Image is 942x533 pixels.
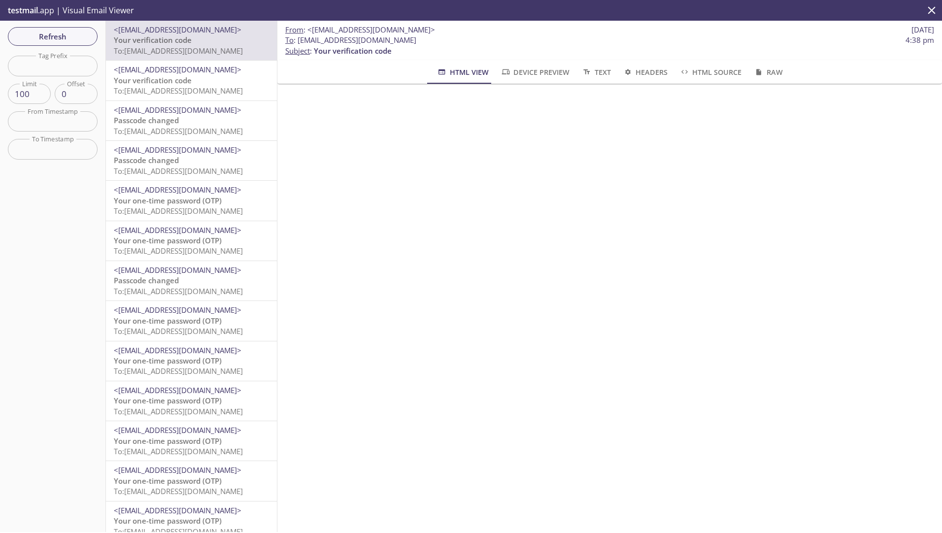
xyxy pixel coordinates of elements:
[114,35,192,45] span: Your verification code
[106,261,277,300] div: <[EMAIL_ADDRESS][DOMAIN_NAME]>Passcode changedTo:[EMAIL_ADDRESS][DOMAIN_NAME]
[114,275,179,285] span: Passcode changed
[114,476,222,486] span: Your one-time password (OTP)
[114,75,192,85] span: Your verification code
[114,446,243,456] span: To: [EMAIL_ADDRESS][DOMAIN_NAME]
[285,46,310,56] span: Subject
[114,345,241,355] span: <[EMAIL_ADDRESS][DOMAIN_NAME]>
[106,301,277,340] div: <[EMAIL_ADDRESS][DOMAIN_NAME]>Your one-time password (OTP)To:[EMAIL_ADDRESS][DOMAIN_NAME]
[285,25,303,34] span: From
[8,27,98,46] button: Refresh
[906,35,934,45] span: 4:38 pm
[114,356,222,366] span: Your one-time password (OTP)
[114,326,243,336] span: To: [EMAIL_ADDRESS][DOMAIN_NAME]
[285,25,435,35] span: :
[114,185,241,195] span: <[EMAIL_ADDRESS][DOMAIN_NAME]>
[581,66,610,78] span: Text
[114,396,222,405] span: Your one-time password (OTP)
[911,25,934,35] span: [DATE]
[114,225,241,235] span: <[EMAIL_ADDRESS][DOMAIN_NAME]>
[106,461,277,500] div: <[EMAIL_ADDRESS][DOMAIN_NAME]>Your one-time password (OTP)To:[EMAIL_ADDRESS][DOMAIN_NAME]
[106,181,277,220] div: <[EMAIL_ADDRESS][DOMAIN_NAME]>Your one-time password (OTP)To:[EMAIL_ADDRESS][DOMAIN_NAME]
[501,66,570,78] span: Device Preview
[106,21,277,60] div: <[EMAIL_ADDRESS][DOMAIN_NAME]>Your verification codeTo:[EMAIL_ADDRESS][DOMAIN_NAME]
[114,516,222,526] span: Your one-time password (OTP)
[114,206,243,216] span: To: [EMAIL_ADDRESS][DOMAIN_NAME]
[114,305,241,315] span: <[EMAIL_ADDRESS][DOMAIN_NAME]>
[114,235,222,245] span: Your one-time password (OTP)
[285,35,934,56] p: :
[114,65,241,74] span: <[EMAIL_ADDRESS][DOMAIN_NAME]>
[679,66,741,78] span: HTML Source
[114,385,241,395] span: <[EMAIL_ADDRESS][DOMAIN_NAME]>
[114,366,243,376] span: To: [EMAIL_ADDRESS][DOMAIN_NAME]
[106,101,277,140] div: <[EMAIL_ADDRESS][DOMAIN_NAME]>Passcode changedTo:[EMAIL_ADDRESS][DOMAIN_NAME]
[285,35,416,45] span: : [EMAIL_ADDRESS][DOMAIN_NAME]
[114,486,243,496] span: To: [EMAIL_ADDRESS][DOMAIN_NAME]
[106,61,277,100] div: <[EMAIL_ADDRESS][DOMAIN_NAME]>Your verification codeTo:[EMAIL_ADDRESS][DOMAIN_NAME]
[114,25,241,34] span: <[EMAIL_ADDRESS][DOMAIN_NAME]>
[114,286,243,296] span: To: [EMAIL_ADDRESS][DOMAIN_NAME]
[106,221,277,261] div: <[EMAIL_ADDRESS][DOMAIN_NAME]>Your one-time password (OTP)To:[EMAIL_ADDRESS][DOMAIN_NAME]
[106,421,277,461] div: <[EMAIL_ADDRESS][DOMAIN_NAME]>Your one-time password (OTP)To:[EMAIL_ADDRESS][DOMAIN_NAME]
[114,425,241,435] span: <[EMAIL_ADDRESS][DOMAIN_NAME]>
[106,341,277,381] div: <[EMAIL_ADDRESS][DOMAIN_NAME]>Your one-time password (OTP)To:[EMAIL_ADDRESS][DOMAIN_NAME]
[114,196,222,205] span: Your one-time password (OTP)
[16,30,90,43] span: Refresh
[437,66,488,78] span: HTML View
[114,105,241,115] span: <[EMAIL_ADDRESS][DOMAIN_NAME]>
[285,35,294,45] span: To
[623,66,668,78] span: Headers
[114,316,222,326] span: Your one-time password (OTP)
[114,265,241,275] span: <[EMAIL_ADDRESS][DOMAIN_NAME]>
[114,166,243,176] span: To: [EMAIL_ADDRESS][DOMAIN_NAME]
[114,86,243,96] span: To: [EMAIL_ADDRESS][DOMAIN_NAME]
[307,25,435,34] span: <[EMAIL_ADDRESS][DOMAIN_NAME]>
[114,465,241,475] span: <[EMAIL_ADDRESS][DOMAIN_NAME]>
[753,66,782,78] span: Raw
[106,141,277,180] div: <[EMAIL_ADDRESS][DOMAIN_NAME]>Passcode changedTo:[EMAIL_ADDRESS][DOMAIN_NAME]
[314,46,392,56] span: Your verification code
[8,5,38,16] span: testmail
[114,436,222,446] span: Your one-time password (OTP)
[114,145,241,155] span: <[EMAIL_ADDRESS][DOMAIN_NAME]>
[114,406,243,416] span: To: [EMAIL_ADDRESS][DOMAIN_NAME]
[114,115,179,125] span: Passcode changed
[114,505,241,515] span: <[EMAIL_ADDRESS][DOMAIN_NAME]>
[114,246,243,256] span: To: [EMAIL_ADDRESS][DOMAIN_NAME]
[114,46,243,56] span: To: [EMAIL_ADDRESS][DOMAIN_NAME]
[106,381,277,421] div: <[EMAIL_ADDRESS][DOMAIN_NAME]>Your one-time password (OTP)To:[EMAIL_ADDRESS][DOMAIN_NAME]
[114,155,179,165] span: Passcode changed
[114,126,243,136] span: To: [EMAIL_ADDRESS][DOMAIN_NAME]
